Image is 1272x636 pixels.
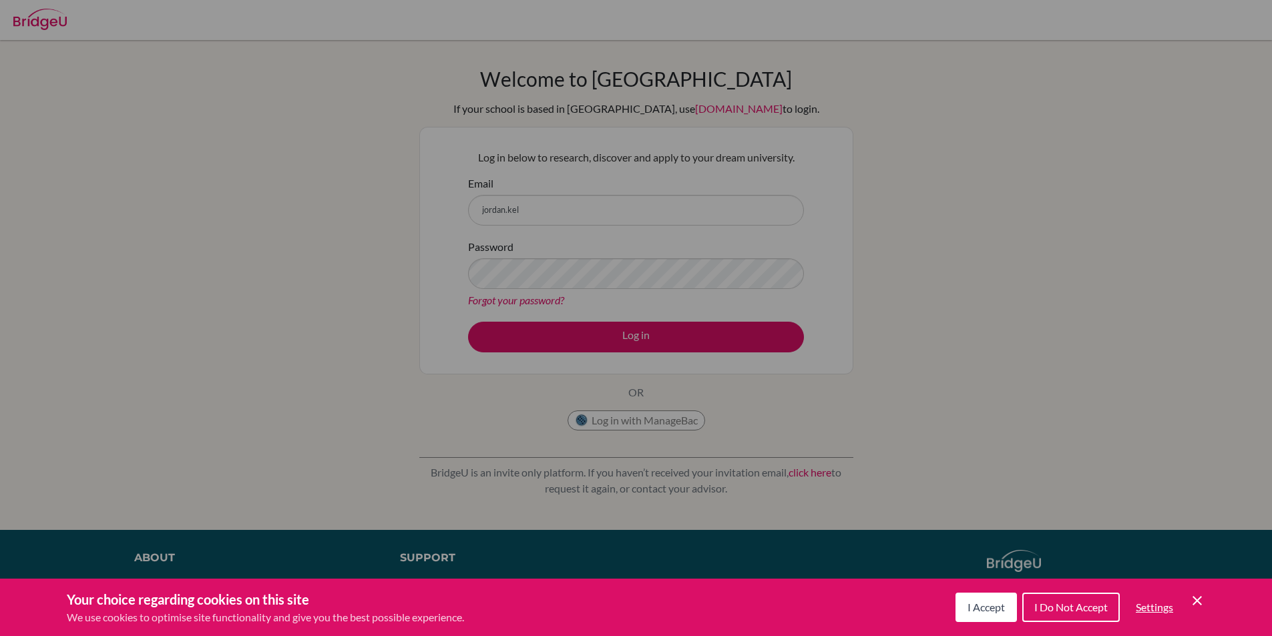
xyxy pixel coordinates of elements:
button: I Do Not Accept [1022,593,1120,622]
h3: Your choice regarding cookies on this site [67,589,464,609]
span: I Accept [968,601,1005,613]
span: Settings [1136,601,1173,613]
span: I Do Not Accept [1034,601,1108,613]
button: I Accept [956,593,1017,622]
button: Settings [1125,594,1184,621]
button: Save and close [1189,593,1205,609]
p: We use cookies to optimise site functionality and give you the best possible experience. [67,609,464,625]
